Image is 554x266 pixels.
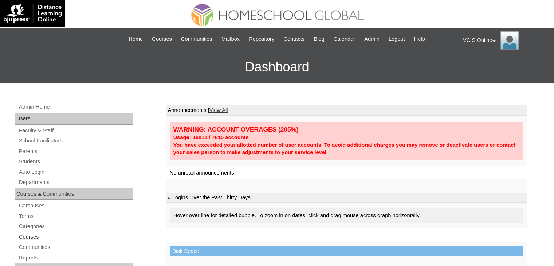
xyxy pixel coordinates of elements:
a: Home [125,35,146,43]
td: Announcements | [166,105,527,116]
div: WARNING: ACCOUNT OVERAGES (205%) [173,125,519,134]
span: Logout [389,35,405,43]
a: Blog [310,35,328,43]
td: No unread announcements. [166,166,527,180]
span: Calendar [334,35,355,43]
span: Communities [181,35,212,43]
span: Admin [364,35,380,43]
a: Calendar [330,35,359,43]
a: Contacts [280,35,308,43]
a: Communities [177,35,216,43]
a: Parents [18,147,133,156]
a: Categories [18,222,133,231]
span: Contacts [283,35,304,43]
img: logo-white.png [4,4,62,23]
a: Mailbox [218,35,244,43]
span: Home [129,35,143,43]
a: Repository [245,35,278,43]
a: View All [209,107,228,113]
a: Admin Home [18,102,133,112]
a: Students [18,157,133,166]
div: VCIS Online [463,31,547,50]
a: Help [410,35,429,43]
a: Departments [18,178,133,187]
strong: Usage: 16011 / 7815 accounts [173,134,249,140]
img: VCIS Online Admin [500,31,519,50]
a: Auto Login [18,168,133,177]
a: Faculty & Staff [18,126,133,135]
a: Communities [18,243,133,252]
a: Reports [18,253,133,262]
td: # Logins Over the Past Thirty Days [166,193,527,203]
span: Help [414,35,425,43]
a: Terms [18,212,133,221]
a: Logout [385,35,409,43]
a: School Facilitators [18,136,133,145]
div: You have exceeded your allotted number of user accounts. To avoid additional charges you may remo... [173,141,519,156]
div: Hover over line for detailed bubble. To zoom in on dates, click and drag mouse across graph horiz... [170,208,523,223]
a: Campuses [18,201,133,210]
a: Courses [18,232,133,242]
h3: Dashboard [4,51,550,83]
span: Blog [314,35,324,43]
span: Mailbox [221,35,240,43]
a: Admin [361,35,383,43]
a: Courses [148,35,176,43]
td: Disk Space [170,246,523,257]
div: Courses & Communities [15,188,133,200]
span: Repository [249,35,274,43]
span: Courses [152,35,172,43]
div: Users [15,113,133,125]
